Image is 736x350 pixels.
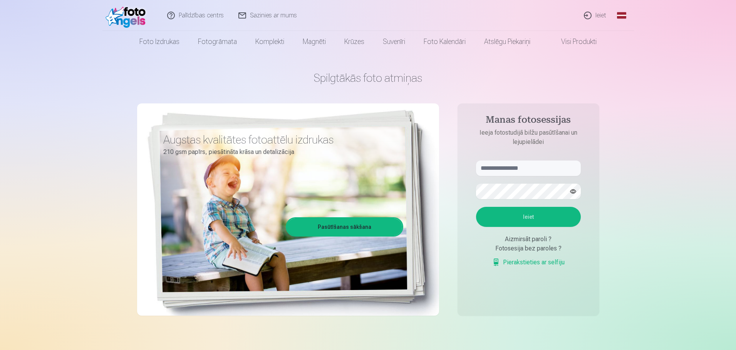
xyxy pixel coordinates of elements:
a: Atslēgu piekariņi [475,31,540,52]
a: Fotogrāmata [189,31,246,52]
a: Pasūtīšanas sākšana [287,218,402,235]
h3: Augstas kvalitātes fotoattēlu izdrukas [163,133,397,147]
h1: Spilgtākās foto atmiņas [137,71,599,85]
div: Fotosesija bez paroles ? [476,244,581,253]
a: Foto izdrukas [130,31,189,52]
div: Aizmirsāt paroli ? [476,235,581,244]
a: Pierakstieties ar selfiju [492,258,565,267]
img: /fa1 [106,3,150,28]
p: Ieeja fotostudijā bilžu pasūtīšanai un lejupielādei [468,128,588,147]
p: 210 gsm papīrs, piesātināta krāsa un detalizācija [163,147,397,157]
h4: Manas fotosessijas [468,114,588,128]
a: Krūzes [335,31,374,52]
a: Foto kalendāri [414,31,475,52]
a: Visi produkti [540,31,606,52]
a: Komplekti [246,31,293,52]
a: Suvenīri [374,31,414,52]
a: Magnēti [293,31,335,52]
button: Ieiet [476,207,581,227]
